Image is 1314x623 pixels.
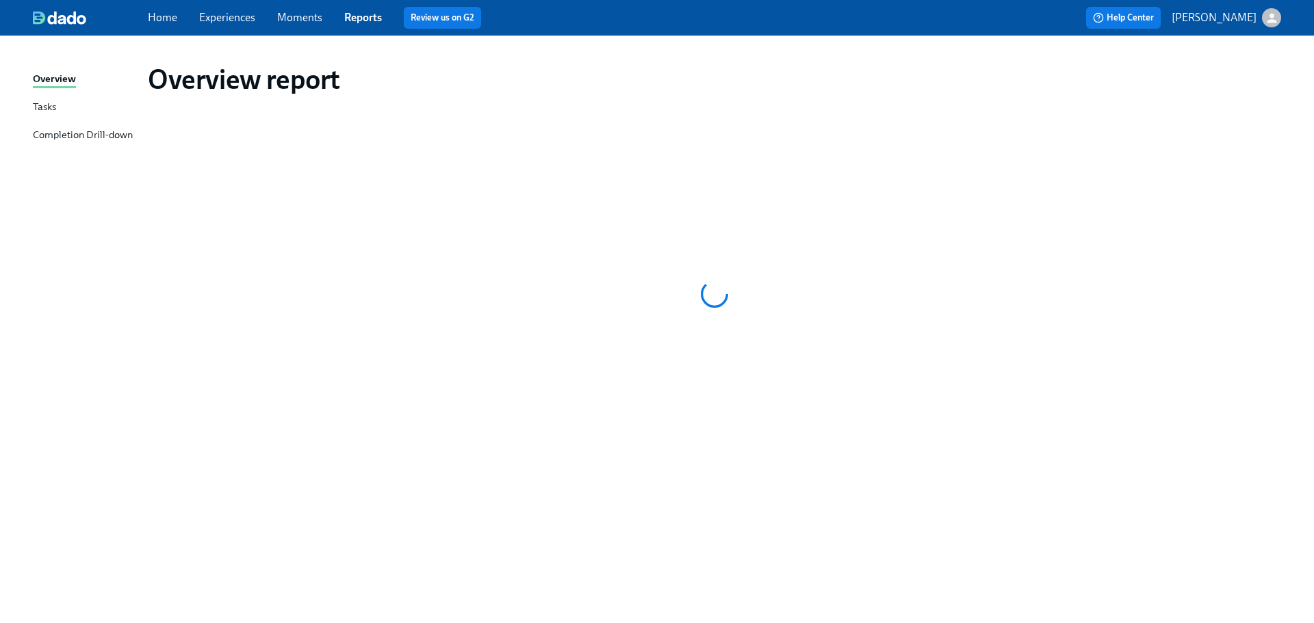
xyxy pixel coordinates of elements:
[33,99,137,116] a: Tasks
[148,63,340,96] h1: Overview report
[1093,11,1154,25] span: Help Center
[33,11,148,25] a: dado
[33,71,137,88] a: Overview
[33,11,86,25] img: dado
[33,127,137,144] a: Completion Drill-down
[411,11,474,25] a: Review us on G2
[33,99,56,116] div: Tasks
[1172,10,1257,25] p: [PERSON_NAME]
[1086,7,1161,29] button: Help Center
[148,11,177,24] a: Home
[277,11,322,24] a: Moments
[33,71,76,88] div: Overview
[1172,8,1281,27] button: [PERSON_NAME]
[404,7,481,29] button: Review us on G2
[199,11,255,24] a: Experiences
[344,11,382,24] a: Reports
[33,127,133,144] div: Completion Drill-down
